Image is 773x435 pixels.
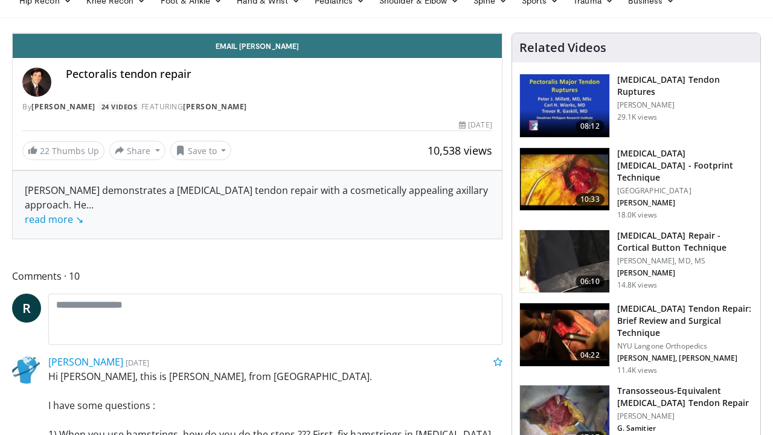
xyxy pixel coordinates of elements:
[617,112,657,122] p: 29.1K views
[617,74,753,98] h3: [MEDICAL_DATA] Tendon Ruptures
[617,256,753,266] p: [PERSON_NAME], MD, MS
[617,268,753,278] p: [PERSON_NAME]
[576,193,605,205] span: 10:33
[519,230,753,294] a: 06:10 [MEDICAL_DATA] Repair - Cortical Button Technique [PERSON_NAME], MD, MS [PERSON_NAME] 14.8K...
[520,74,609,137] img: 159936_0000_1.png.150x105_q85_crop-smart_upscale.jpg
[520,303,609,366] img: E-HI8y-Omg85H4KX4xMDoxOmdtO40mAx.150x105_q85_crop-smart_upscale.jpg
[617,353,753,363] p: [PERSON_NAME], [PERSON_NAME]
[13,34,502,58] a: Email [PERSON_NAME]
[22,68,51,97] img: Avatar
[617,411,753,421] p: [PERSON_NAME]
[25,183,490,227] div: [PERSON_NAME] demonstrates a [MEDICAL_DATA] tendon repair with a cosmetically appealing axillary ...
[617,147,753,184] h3: [MEDICAL_DATA] [MEDICAL_DATA] - Footprint Technique
[617,303,753,339] h3: [MEDICAL_DATA] Tendon Repair: Brief Review and Surgical Technique
[22,141,104,160] a: 22 Thumbs Up
[12,355,41,384] img: Avatar
[12,294,41,323] a: R
[617,385,753,409] h3: Transosseous-Equivalent [MEDICAL_DATA] Tendon Repair
[109,141,165,160] button: Share
[617,100,753,110] p: [PERSON_NAME]
[617,210,657,220] p: 18.0K views
[520,148,609,211] img: Picture_9_1_3.png.150x105_q85_crop-smart_upscale.jpg
[617,198,753,208] p: [PERSON_NAME]
[576,120,605,132] span: 08:12
[519,303,753,375] a: 04:22 [MEDICAL_DATA] Tendon Repair: Brief Review and Surgical Technique NYU Langone Orthopedics [...
[170,141,232,160] button: Save to
[617,341,753,351] p: NYU Langone Orthopedics
[97,101,141,112] a: 24 Videos
[617,186,753,196] p: [GEOGRAPHIC_DATA]
[12,268,502,284] span: Comments 10
[519,40,606,55] h4: Related Videos
[519,74,753,138] a: 08:12 [MEDICAL_DATA] Tendon Ruptures [PERSON_NAME] 29.1K views
[519,147,753,220] a: 10:33 [MEDICAL_DATA] [MEDICAL_DATA] - Footprint Technique [GEOGRAPHIC_DATA] [PERSON_NAME] 18.0K v...
[126,357,149,368] small: [DATE]
[617,366,657,375] p: 11.4K views
[183,101,247,112] a: [PERSON_NAME]
[576,349,605,361] span: 04:22
[617,280,657,290] p: 14.8K views
[25,213,83,226] a: read more ↘
[40,145,50,156] span: 22
[13,33,502,34] video-js: Video Player
[459,120,492,130] div: [DATE]
[428,143,492,158] span: 10,538 views
[520,230,609,293] img: XzOTlMlQSGUnbGTX4xMDoxOjA4MTsiGN.150x105_q85_crop-smart_upscale.jpg
[617,424,753,433] p: G. Samitier
[66,68,492,81] h4: Pectoralis tendon repair
[617,230,753,254] h3: [MEDICAL_DATA] Repair - Cortical Button Technique
[576,275,605,288] span: 06:10
[22,101,492,112] div: By FEATURING
[48,355,123,369] a: [PERSON_NAME]
[31,101,95,112] a: [PERSON_NAME]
